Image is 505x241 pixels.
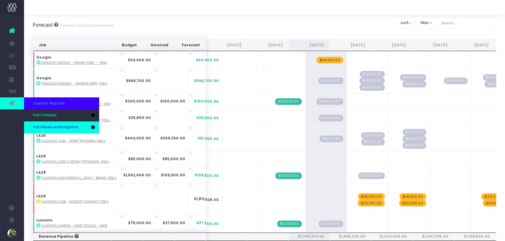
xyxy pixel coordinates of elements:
[33,125,78,130] span: Koto Revenue Recognition
[33,167,120,183] td: :
[196,57,219,63] span: $94,400.00
[358,172,385,179] span: Streamtime Draft Invoice: null – [LAO005] LA28 Retainer - Brand - Upsell
[8,229,17,238] img: images/default_profile_image.png
[41,176,117,180] abbr: [LAO005] LA28 Retainer - Brand - Upsell
[206,39,247,51] th: Jul 25: activate to sort column ascending
[24,121,99,133] a: Koto Revenue Recognition
[197,136,219,141] span: $91,350.00
[33,126,120,151] td: :
[402,136,426,142] span: Streamtime Draft Invoice: null – LA0003 - Sport Pictograms
[194,78,219,84] span: $698,700.00
[33,52,120,68] td: :
[41,224,107,228] abbr: [LUM001] Lumens - Asset Development - Campaign - New
[360,71,385,78] span: Streamtime Draft Invoice: 924 – [GOO023] Google - Android Switch - Campaign - Upsell
[161,172,185,178] strong: $109,500.00
[361,132,385,139] span: Streamtime Draft Invoice: null – LA0003 - Sport Pictograms
[330,233,371,240] th: $1,658,220.00
[360,84,385,91] span: Streamtime Draft Invoice: 926 – [GOO023] Google - Android Switch - Campaign - Upsell
[36,96,60,101] strong: Grammarly
[320,136,343,142] span: Streamtime Draft Invoice: null – LA0003 - Sport Pictograms
[24,109,99,121] a: Koto Forecast
[444,78,468,84] span: Streamtime Draft Invoice: 930 – [GOO023] Google - Android Switch - Campaign - Upsell
[160,136,185,141] strong: $308,250.00
[41,200,109,204] abbr: [LAO006] LA28 - Mascot Character Design - Brand - Upsell
[41,102,111,106] abbr: [GRA001] Grammarly - Product Videos - Brand - New
[197,136,219,142] span: $91,350.00
[194,197,219,203] span: $1,811,928.00
[128,156,151,161] strong: $85,000.00
[194,196,219,202] span: $1,811,928.00
[33,68,120,93] td: :
[277,221,302,227] span: Streamtime Invoice: 912 – [LUM001] Lumens - Asset Development - New
[196,221,219,227] span: $37,500.00
[41,61,107,65] abbr: [GOO021] Google - Gemini Tone of Voice - Brand - New
[358,193,385,200] span: wayahead Revenue Forecast Item
[360,78,385,84] span: Streamtime Draft Invoice: 925 – [GOO023] Google - Android Switch - Campaign - Upsell
[399,200,426,206] span: wayahead Revenue Forecast Item
[174,39,206,51] th: Forecast
[41,81,108,86] abbr: [GOO023] Google - Android Switch - Campaign - Upsell
[36,218,52,223] strong: Lumens
[33,233,111,240] th: Revenue Pipeline
[288,233,330,240] th: $1,756,379.66
[413,233,454,240] th: $1,441,765.00
[454,233,496,240] th: $1,198,802.00
[196,115,219,120] span: $25,800.00
[163,220,185,225] strong: $37,500.00
[371,39,412,51] th: Nov 25: activate to sort column ascending
[33,100,65,106] span: Custom Reports
[319,115,343,121] span: Streamtime Draft Invoice: null – [GRA002] Grammarly - Product Video
[399,193,426,200] span: wayahead Revenue Forecast Item
[160,99,185,104] strong: $100,000.00
[436,17,497,29] input: Search...
[196,220,219,226] span: $37,500.00
[33,151,120,167] td: :
[58,22,113,28] small: Overview of forecasted revenue
[125,99,151,104] strong: $200,000.00
[41,160,109,164] abbr: [LAO004] LA28 Custom Typography - Upsell
[36,133,46,138] strong: LA28
[111,39,142,51] th: Budget
[33,215,120,231] td: :
[128,220,151,225] strong: $75,000.00
[194,172,219,178] span: $109,500.00
[402,142,426,149] span: Streamtime Draft Invoice: null – LA0003 - Sport Pictograms
[33,39,111,51] th: Job: activate to sort column ascending
[361,139,385,145] span: Streamtime Draft Invoice: null – LA0003 - Sport Pictograms
[402,81,426,87] span: Streamtime Draft Invoice: 929 – [GOO023] Google - Android Switch - Campaign - Upsell
[125,136,151,141] strong: $444,000.00
[247,39,289,51] th: Aug 25: activate to sort column ascending
[400,74,426,81] span: Streamtime Draft Invoice: 927 – [GOO023] Google - Android Switch - Campaign - Upsell
[194,99,219,104] span: $100,000.00
[289,39,330,51] th: Sep 25: activate to sort column ascending
[194,173,219,178] span: $109,500.00
[403,129,426,136] span: Streamtime Draft Invoice: null – LA0003 - Sport Pictograms
[162,156,185,161] strong: $85,000.00
[41,139,106,143] abbr: [LAO003] LA28 - Sport Pictograms - Upsell
[128,57,151,63] strong: $94,400.00
[319,221,343,227] span: Streamtime Draft Invoice: null – [LUM001] Lumens - Asset Development - New
[128,115,151,120] strong: $25,800.00
[33,93,120,109] td: :
[275,98,302,105] span: Streamtime Invoice: 908 – Grammarly - Product Videos
[36,55,51,60] strong: Google
[317,57,343,63] span: wayahead Revenue Forecast Item
[317,98,343,105] span: Streamtime Draft Invoice: null – Grammarly - Product Videos
[275,172,302,179] span: Streamtime Invoice: 920 – [LAO005] LA28 Retainer - Brand - Upsell
[396,17,416,29] button: sort
[358,200,385,206] span: wayahead Revenue Forecast Item
[36,170,46,175] strong: LA28
[33,22,53,28] span: Forecast
[371,233,413,240] th: $1,423,445.00
[36,194,46,199] strong: LA28
[33,183,120,215] td: :
[36,75,51,81] strong: Google
[123,172,151,178] strong: $1,562,400.00
[453,39,494,51] th: Jan 26: activate to sort column ascending
[33,113,57,118] span: Koto Forecast
[36,154,46,159] strong: LA28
